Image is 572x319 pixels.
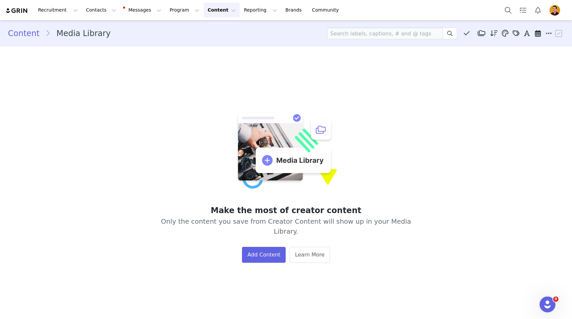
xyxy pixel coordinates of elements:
button: Reporting [240,3,281,18]
iframe: Intercom live chat [540,296,555,312]
a: Community [308,3,346,18]
button: Profile [546,5,567,16]
a: Tasks [516,3,530,18]
button: Contacts [82,3,120,18]
a: Learn More [290,247,330,263]
h1: Make the most of creator content [157,205,415,216]
input: Search labels, captions, # and @ tags [327,27,443,39]
span: Only the content you save from Creator Content will show up in your Media Library. [157,216,415,236]
span: 9 [553,296,558,302]
img: Make the most of creator content [235,112,337,189]
img: grin logo [5,8,28,14]
button: Notifications [531,3,545,18]
button: Content [204,3,240,18]
button: Add Content [242,247,286,263]
button: Messages [120,3,165,18]
a: Content [8,27,45,39]
button: Program [166,3,203,18]
img: 7769e5e6-e450-46e0-9d38-dd9c1c5d8e0d.png [549,5,560,16]
button: Recruitment [34,3,82,18]
a: Brands [281,3,308,18]
button: Search [501,3,515,18]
